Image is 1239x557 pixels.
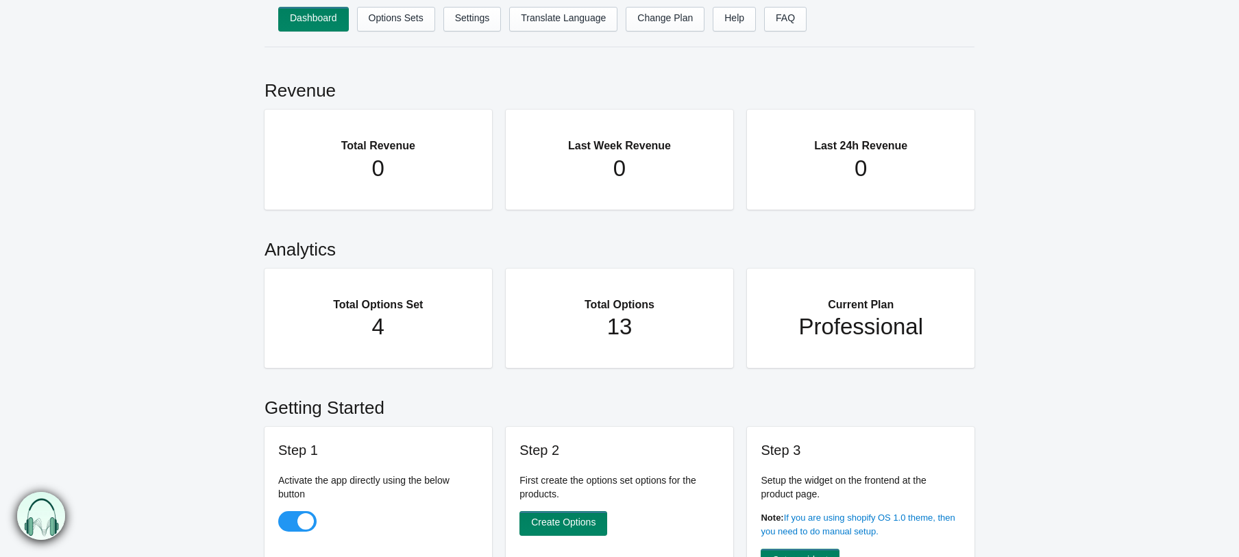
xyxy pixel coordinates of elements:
h3: Step 1 [278,441,478,460]
h1: 0 [292,155,465,182]
a: Create Options [519,511,607,536]
h2: Analytics [265,223,974,269]
a: Options Sets [357,7,435,32]
p: Setup the widget on the frontend at the product page. [761,473,961,501]
h3: Step 2 [519,441,720,460]
b: Note: [761,512,783,523]
p: Activate the app directly using the below button [278,473,478,501]
a: Change Plan [626,7,704,32]
h1: 13 [533,313,706,341]
p: First create the options set options for the products. [519,473,720,501]
h1: 4 [292,313,465,341]
img: bxm.png [18,493,66,541]
a: Dashboard [278,7,349,32]
h2: Total Options [533,282,706,314]
a: Settings [443,7,502,32]
h2: Last Week Revenue [533,123,706,155]
a: Translate Language [509,7,617,32]
h2: Total Revenue [292,123,465,155]
h1: 0 [533,155,706,182]
h1: 0 [774,155,947,182]
a: If you are using shopify OS 1.0 theme, then you need to do manual setup. [761,512,955,536]
h3: Step 3 [761,441,961,460]
a: FAQ [764,7,807,32]
h2: Getting Started [265,382,974,427]
h2: Revenue [265,64,974,110]
h2: Total Options Set [292,282,465,314]
a: Help [713,7,756,32]
h2: Last 24h Revenue [774,123,947,155]
h2: Current Plan [774,282,947,314]
h1: Professional [774,313,947,341]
